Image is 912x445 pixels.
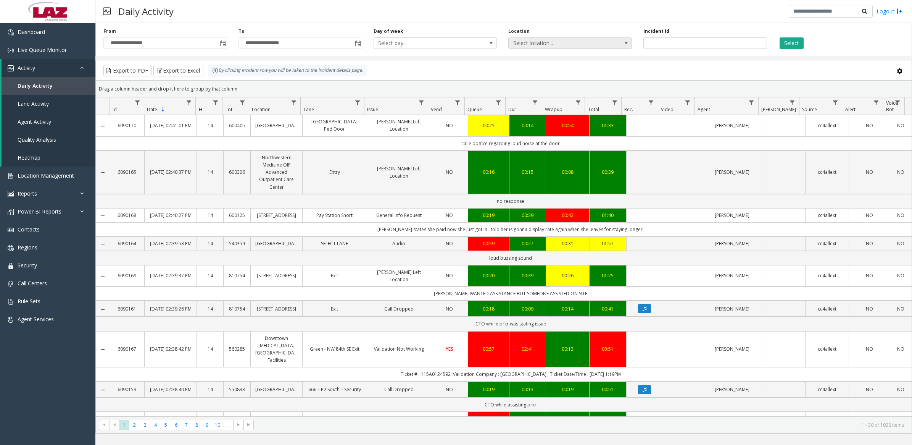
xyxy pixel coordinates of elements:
img: logout [896,7,902,15]
span: Dur [508,106,516,113]
a: Collapse Details [96,346,110,353]
a: cc4allext [810,212,844,219]
span: Page 9 [202,420,212,430]
a: 810754 [228,305,246,312]
label: From [103,28,116,35]
div: Drag a column header and drop it here to group by that column [96,82,912,95]
a: 00:19 [473,386,504,393]
a: Rec. Filter Menu [646,97,656,108]
a: 00:19 [473,212,504,219]
a: [DATE] 02:39:58 PM [149,240,192,247]
div: 00:27 [514,240,541,247]
a: 600326 [228,168,246,176]
span: Sortable [160,107,166,113]
a: Audio [372,240,426,247]
a: NO [854,386,885,393]
button: Export to Excel [153,65,203,76]
a: 03:51 [594,345,622,353]
label: Location [508,28,530,35]
span: Id [113,106,117,113]
span: NO [446,122,453,129]
a: Voice Bot Filter Menu [893,97,903,108]
a: NO [854,305,885,312]
a: NO [895,240,907,247]
a: Issue Filter Menu [416,97,426,108]
span: Contacts [18,226,40,233]
div: 00:08 [551,168,585,176]
div: By clicking Incident row you will be taken to the incident details page. [208,65,367,76]
a: [GEOGRAPHIC_DATA] [255,386,298,393]
a: [STREET_ADDRESS] [255,212,298,219]
div: 01:40 [594,212,622,219]
a: NO [436,240,463,247]
span: Location Management [18,172,74,179]
span: Dashboard [18,28,45,36]
div: 00:16 [473,168,504,176]
a: cc4allext [810,386,844,393]
a: Alert Filter Menu [871,97,881,108]
a: NO [436,305,463,312]
kendo-pager-info: 1 - 30 of 1028 items [258,422,904,428]
a: NO [854,345,885,353]
span: Live Queue Monitor [18,46,67,53]
div: 00:59 [473,240,504,247]
a: Collapse Details [96,123,110,129]
a: [PERSON_NAME] Left Location [372,415,426,430]
a: 00:20 [473,272,504,279]
a: 00:14 [551,305,585,312]
span: Regions [18,244,37,251]
img: 'icon' [8,317,14,323]
a: Northwestern Medicine OIP Advanced Outpatient Care Center [255,154,298,191]
span: Date [147,106,157,113]
a: [DATE] 02:39:37 PM [149,272,192,279]
a: 00:14 [514,122,541,129]
a: cc4allext [810,345,844,353]
span: Page 4 [150,420,161,430]
td: [PERSON_NAME] WANTED ASSISTANCE BUT SOMEONE ASSISTED ON SITE [110,286,912,301]
a: NO [854,168,885,176]
span: Page 5 [161,420,171,430]
span: Vend [431,106,442,113]
button: Export to PDF [103,65,151,76]
img: 'icon' [8,227,14,233]
td: no response [110,194,912,208]
a: 00:13 [551,345,585,353]
span: Page 6 [171,420,181,430]
a: 00:39 [594,168,622,176]
span: Quality Analysis [18,136,56,143]
a: Lane Filter Menu [352,97,363,108]
a: Call Dropped [372,305,426,312]
span: Select day... [374,38,472,49]
div: 01:25 [594,272,622,279]
a: 810754 [228,272,246,279]
a: 540359 [228,240,246,247]
a: Collapse Details [96,241,110,247]
span: Source [802,106,817,113]
td: CTO whi.le prkr was stating issue [110,317,912,331]
a: 600125 [228,212,246,219]
img: 'icon' [8,47,14,53]
a: Location Filter Menu [288,97,299,108]
a: Quality Analysis [2,131,95,149]
div: 00:51 [594,386,622,393]
span: Daily Activity [18,82,53,89]
a: 14 [201,386,219,393]
a: Collapse Details [96,213,110,219]
span: Select location... [509,38,607,49]
a: NO [895,212,907,219]
span: Security [18,262,37,269]
img: 'icon' [8,209,14,215]
a: Lot Filter Menu [237,97,247,108]
span: Alert [845,106,856,113]
div: 01:33 [594,122,622,129]
span: Toggle popup [353,38,362,49]
a: Agent Filter Menu [746,97,757,108]
a: YES [436,345,463,353]
img: infoIcon.svg [212,68,218,74]
a: Exit [307,272,362,279]
a: Collapse Details [96,387,110,393]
